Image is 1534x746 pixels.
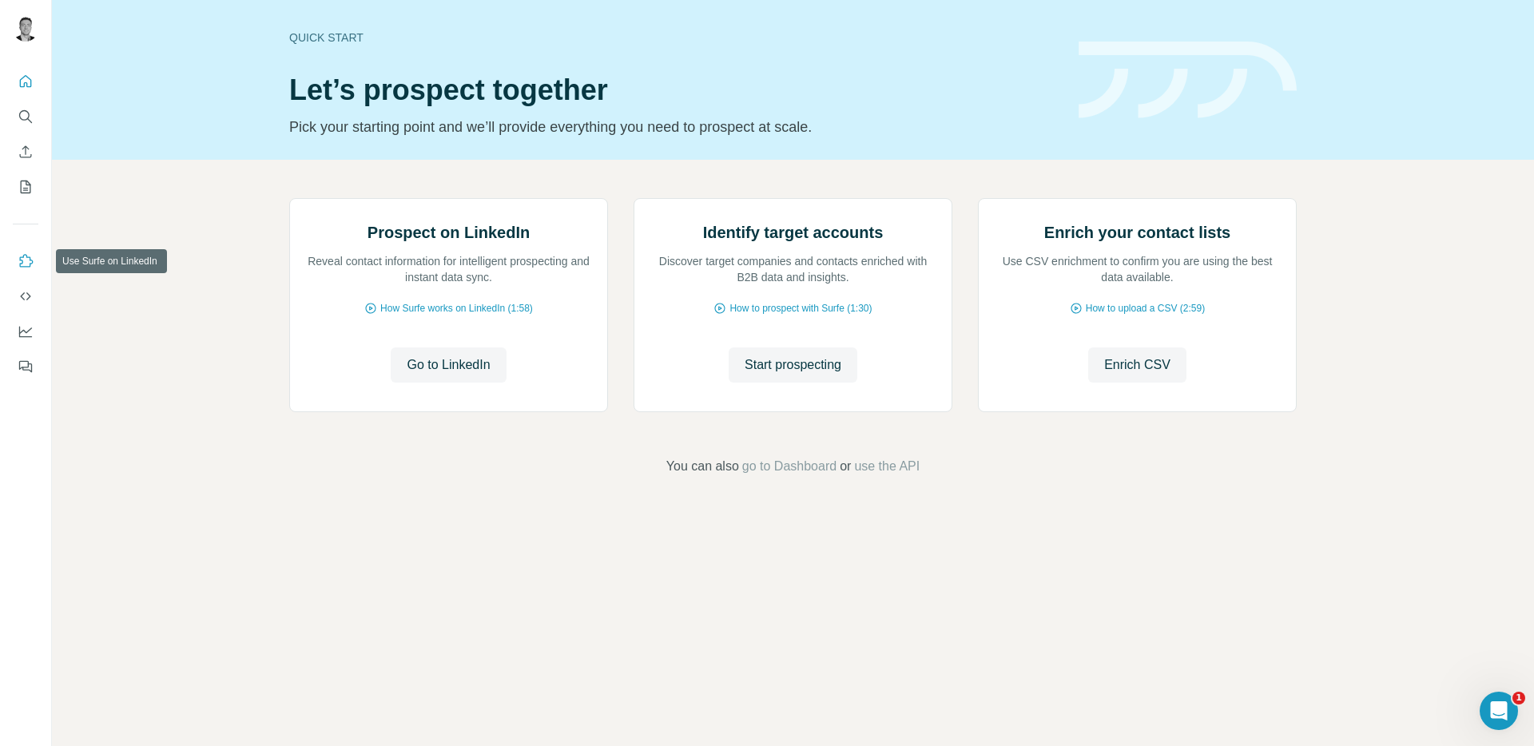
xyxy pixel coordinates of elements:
button: Start prospecting [729,347,857,383]
span: How to upload a CSV (2:59) [1086,301,1205,315]
h2: Prospect on LinkedIn [368,221,530,244]
h1: Let’s prospect together [289,74,1059,106]
div: Quick start [289,30,1059,46]
p: Reveal contact information for intelligent prospecting and instant data sync. [306,253,591,285]
h2: Enrich your contact lists [1044,221,1230,244]
img: banner [1079,42,1297,119]
button: Go to LinkedIn [391,347,506,383]
span: Go to LinkedIn [407,355,490,375]
p: Use CSV enrichment to confirm you are using the best data available. [995,253,1280,285]
span: Start prospecting [745,355,841,375]
img: Avatar [13,16,38,42]
button: Dashboard [13,317,38,346]
span: 1 [1512,692,1525,704]
button: Enrich CSV [13,137,38,166]
button: Quick start [13,67,38,96]
button: Use Surfe API [13,282,38,311]
span: How Surfe works on LinkedIn (1:58) [380,301,533,315]
button: Use Surfe on LinkedIn [13,247,38,276]
button: use the API [854,457,920,476]
button: My lists [13,173,38,201]
button: Enrich CSV [1088,347,1186,383]
button: Feedback [13,352,38,381]
iframe: Intercom live chat [1480,692,1518,730]
span: or [840,457,851,476]
button: Search [13,102,38,131]
span: How to prospect with Surfe (1:30) [729,301,872,315]
p: Discover target companies and contacts enriched with B2B data and insights. [650,253,936,285]
button: go to Dashboard [742,457,837,476]
p: Pick your starting point and we’ll provide everything you need to prospect at scale. [289,116,1059,138]
h2: Identify target accounts [703,221,884,244]
span: You can also [666,457,739,476]
span: Enrich CSV [1104,355,1170,375]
